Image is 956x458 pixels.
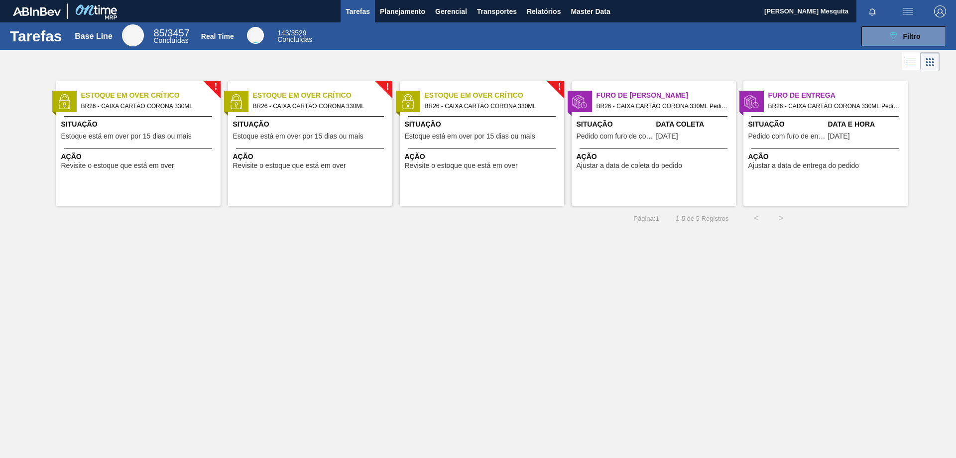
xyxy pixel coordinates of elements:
img: status [57,94,72,109]
span: Ação [61,152,218,162]
span: Estoque em Over Crítico [81,90,221,101]
button: Notificações [856,4,888,18]
span: BR26 - CAIXA CARTÃO CORONA 330ML [425,101,556,112]
div: Real Time [201,32,234,40]
img: Logout [934,5,946,17]
span: Filtro [903,32,921,40]
span: Pedido com furo de entrega [748,133,826,140]
div: Real Time [247,27,264,44]
span: Ação [405,152,562,162]
span: Estoque está em over por 15 dias ou mais [61,133,192,140]
span: Planejamento [380,5,425,17]
span: ! [214,83,217,91]
span: Furo de Coleta [597,90,736,101]
img: status [572,94,587,109]
span: Situação [405,119,562,130]
button: < [744,206,769,231]
button: > [769,206,794,231]
span: Concluídas [154,36,189,44]
span: Gerencial [435,5,467,17]
img: status [744,94,759,109]
span: Data e Hora [828,119,905,130]
span: Relatórios [527,5,561,17]
span: Revisite o estoque que está em over [405,162,518,169]
span: BR26 - CAIXA CARTÃO CORONA 330ML Pedido - 2037897 [597,101,728,112]
span: Revisite o estoque que está em over [61,162,174,169]
span: 1 - 5 de 5 Registros [674,215,729,222]
span: Estoque está em over por 15 dias ou mais [233,133,363,140]
div: Base Line [75,32,113,41]
div: Base Line [154,29,190,44]
span: / 3529 [277,29,306,37]
span: Data Coleta [656,119,733,130]
img: status [229,94,243,109]
img: status [400,94,415,109]
span: Situação [61,119,218,130]
button: Filtro [861,26,946,46]
span: BR26 - CAIXA CARTÃO CORONA 330ML [81,101,213,112]
span: Página : 1 [633,215,659,222]
span: Transportes [477,5,517,17]
span: BR26 - CAIXA CARTÃO CORONA 330ML [253,101,384,112]
span: ! [386,83,389,91]
span: Master Data [571,5,610,17]
span: Ajustar a data de coleta do pedido [577,162,683,169]
span: 85 [154,27,165,38]
span: Furo de Entrega [768,90,908,101]
span: ! [558,83,561,91]
span: Revisite o estoque que está em over [233,162,346,169]
span: Situação [577,119,654,130]
span: Ajustar a data de entrega do pedido [748,162,859,169]
span: Estoque está em over por 15 dias ou mais [405,133,535,140]
img: userActions [902,5,914,17]
span: Estoque em Over Crítico [425,90,564,101]
span: 01/10/2025, [828,133,850,140]
span: Estoque em Over Crítico [253,90,392,101]
div: Real Time [277,30,312,43]
h1: Tarefas [10,30,62,42]
span: Pedido com furo de coleta [577,133,654,140]
span: Concluídas [277,35,312,43]
span: 01/10/2025 [656,133,678,140]
span: BR26 - CAIXA CARTÃO CORONA 330ML Pedido - 1978421 [768,101,900,112]
div: Visão em Cards [921,52,940,71]
span: Ação [577,152,733,162]
span: Situação [748,119,826,130]
div: Base Line [122,24,144,46]
span: Ação [233,152,390,162]
span: Ação [748,152,905,162]
img: TNhmsLtSVTkK8tSr43FrP2fwEKptu5GPRR3wAAAABJRU5ErkJggg== [13,7,61,16]
span: Situação [233,119,390,130]
div: Visão em Lista [902,52,921,71]
span: Tarefas [346,5,370,17]
span: 143 [277,29,289,37]
span: / 3457 [154,27,190,38]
